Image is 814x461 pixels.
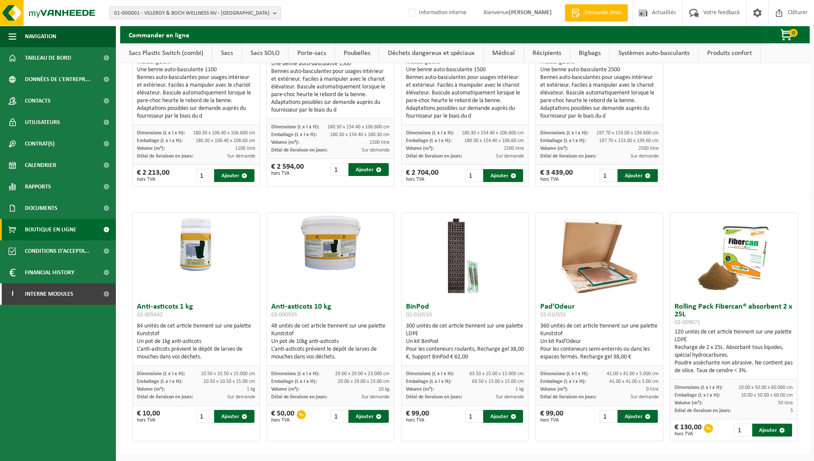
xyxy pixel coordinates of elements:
span: 180.30 x 154.40 x 106.60 cm [464,138,524,143]
span: Dimensions (L x l x H): [137,371,185,376]
span: Demande devis [582,9,623,17]
div: LDPE [675,336,793,344]
div: € 50,00 [271,410,294,423]
span: Sur demande [631,154,659,159]
span: Conditions d'accepta... [25,240,90,262]
div: € 3 439,00 [540,169,573,182]
span: Emballage (L x l x H): [137,138,182,143]
div: Pour les conteneurs roulants, Recharge gel 38,00 €, Support BinPod € 62,00 [406,346,524,361]
span: Dimensions (L x l x H): [271,124,319,130]
a: Sacs Plastic Switch (combi) [120,43,212,63]
div: Bennes auto-basculantes pour usages intérieur et extérieur. Faciles à manipuler avec le chariot é... [271,68,390,114]
span: 29.00 x 29.00 x 23.00 cm [338,379,390,384]
button: Ajouter [617,410,657,423]
span: Sur demande [496,394,524,400]
button: Ajouter [348,410,388,423]
button: Ajouter [483,410,523,423]
span: Volume (m³): [406,387,434,392]
h3: Anti-asticots 10 kg [271,303,390,320]
span: Volume (m³): [271,140,299,145]
span: 197.70 x 153.00 x 139.60 cm [599,138,659,143]
span: 29.00 x 29.00 x 23.000 cm [335,371,390,376]
span: Emballage (L x l x H): [271,132,317,137]
div: 300 unités de cet article tiennent sur une palette [406,322,524,361]
div: € 99,00 [540,410,563,423]
a: Médical [484,43,524,63]
span: 02-000935 [271,312,297,318]
a: Récipients [524,43,570,63]
div: € 130,00 [675,424,702,437]
a: Porte-sacs [289,43,335,63]
div: € 2 213,00 [137,169,169,182]
input: 1 [196,410,213,423]
h3: Anti-asticots 1 kg [137,303,255,320]
span: hors TVA [137,177,169,182]
img: 02-009071 [691,213,777,299]
span: 180.30 x 154.40 x 106.600 cm [462,130,524,136]
span: Dimensions (L x l x H): [406,371,454,376]
img: 02-010510 [422,213,508,299]
h3: Rolling Pack Fibercan® absorbent 2 x 25L [675,303,793,326]
span: 180.30 x 106.40 x 106.600 cm [193,130,255,136]
span: 10.50 x 10.50 x 15.000 cm [201,371,255,376]
span: I [9,283,16,305]
span: Dimensions (L x l x H): [406,130,454,136]
a: Poubelles [335,43,379,63]
div: Une benne auto-basculante 1500 [271,60,390,68]
span: 02-010555 [540,312,566,318]
span: 02-010510 [406,312,432,318]
span: Volume (m³): [540,387,568,392]
span: Délai de livraison en jours: [271,148,327,153]
span: hors TVA [540,418,563,423]
span: Sur demande [362,394,390,400]
input: 1 [465,410,482,423]
span: hors TVA [675,431,702,437]
span: 1100 litre [235,146,255,151]
span: 1 kg [515,387,524,392]
span: hors TVA [137,418,160,423]
div: Bennes auto-basculantes pour usages intérieur et extérieur. Faciles à manipuler avec le chariot é... [406,74,524,120]
span: 10.00 x 50.00 x 60.00 cm [741,393,793,398]
span: Volume (m³): [137,146,165,151]
span: 5 [790,408,793,413]
div: Bennes auto-basculantes pour usages intérieur et extérieur. Faciles à manipuler avec le chariot é... [540,74,659,120]
div: 1 unités de cet article tiennent sur une palette [271,45,390,114]
span: 0 [789,29,798,37]
div: 84 unités de cet article tiennent sur une palette [137,322,255,361]
span: 41.00 x 41.00 x 5.00 cm [609,379,659,384]
button: Ajouter [483,169,523,182]
span: Délai de livraison en jours: [406,394,462,400]
div: Une benne auto-basculante 2500 [540,66,659,74]
div: € 2 704,00 [406,169,439,182]
h3: BinPod [406,303,524,320]
span: Volume (m³): [271,387,299,392]
span: 02-009071 [675,319,700,326]
span: Documents [25,197,57,219]
span: 2500 litre [638,146,659,151]
span: Volume (m³): [675,400,702,406]
div: Kunststof [271,330,390,338]
span: 02-005642 [137,312,163,318]
span: Emballage (L x l x H): [406,379,451,384]
a: Déchets dangereux et spéciaux [379,43,483,63]
button: Ajouter [752,424,792,437]
a: Demande devis [565,4,628,21]
button: 01-000001 - VILLEROY & BOCH WELLNESS NV - [GEOGRAPHIC_DATA] [109,6,281,19]
span: Délai de livraison en jours: [540,394,596,400]
span: Volume (m³): [540,146,568,151]
span: Volume (m³): [406,146,434,151]
span: 63.50 x 15.00 x 15.00 cm [472,379,524,384]
span: Tableau de bord [25,47,71,69]
span: Délai de livraison en jours: [271,394,327,400]
div: Poudre asséchante non abrasive. Ne contient pas de silice. Taux de cendre < 3%. [675,359,793,375]
span: Utilisateurs [25,112,60,133]
span: 10.50 x 10.50 x 15.00 cm [203,379,255,384]
strong: [PERSON_NAME] [509,9,552,16]
div: Pour les conteneurs semi-enterrés ou dans les espaces fermés. Recharge gel 38,00 € [540,346,659,361]
img: 02-000935 [267,213,394,276]
div: 120 unités de cet article tiennent sur une palette [675,328,793,375]
span: 63.50 x 15.00 x 15.000 cm [469,371,524,376]
div: Recharge de 2 x 25L. Absorbant tous liquides, spécial hydrocarbures. [675,344,793,359]
div: Kunststof [137,330,255,338]
span: 180.30 x 154.40 x 180.30 cm [330,132,390,137]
